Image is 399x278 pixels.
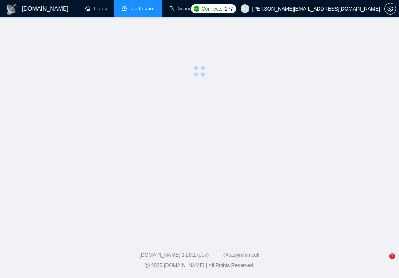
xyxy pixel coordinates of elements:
[145,263,150,268] span: copyright
[384,3,396,15] button: setting
[6,262,393,269] div: 2025 [DOMAIN_NAME] | All Rights Reserved.
[85,5,107,12] a: homeHome
[225,5,233,13] span: 277
[389,253,395,259] span: 1
[374,253,392,271] iframe: Intercom live chat
[202,5,223,13] span: Connects:
[140,252,209,258] a: [DOMAIN_NAME] 1.26.1 (dev)
[384,6,396,12] a: setting
[169,5,196,12] a: searchScanner
[122,6,127,11] span: dashboard
[385,6,396,12] span: setting
[130,5,155,12] span: Dashboard
[6,3,17,15] img: logo
[223,252,259,258] a: @vadymhimself
[242,6,247,11] span: user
